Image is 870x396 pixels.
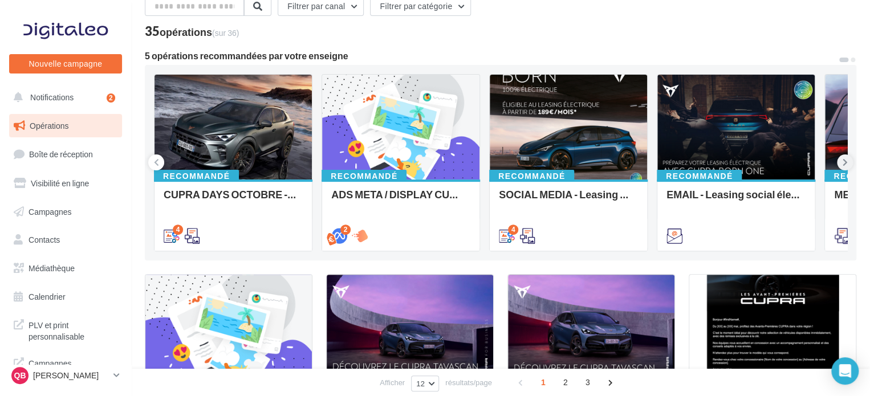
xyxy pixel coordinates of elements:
[508,224,518,235] div: 4
[534,373,552,391] span: 1
[164,189,303,211] div: CUPRA DAYS OCTOBRE - SOME
[107,93,115,103] div: 2
[556,373,575,391] span: 2
[7,85,120,109] button: Notifications 2
[33,370,109,381] p: [PERSON_NAME]
[7,351,124,385] a: Campagnes DataOnDemand
[322,170,406,182] div: Recommandé
[154,170,239,182] div: Recommandé
[29,356,117,380] span: Campagnes DataOnDemand
[411,375,439,391] button: 12
[7,285,124,309] a: Calendrier
[29,292,66,301] span: Calendrier
[7,256,124,280] a: Médiathèque
[9,365,122,386] a: QB [PERSON_NAME]
[7,142,124,166] a: Boîte de réception
[160,27,239,37] div: opérations
[7,172,124,195] a: Visibilité en ligne
[212,28,239,38] span: (sur 36)
[445,377,492,388] span: résultats/page
[31,178,89,188] span: Visibilité en ligne
[416,379,425,388] span: 12
[579,373,597,391] span: 3
[29,263,75,273] span: Médiathèque
[380,377,405,388] span: Afficher
[499,189,638,211] div: SOCIAL MEDIA - Leasing social électrique - CUPRA Born
[831,357,859,385] div: Open Intercom Messenger
[30,92,74,102] span: Notifications
[7,114,124,138] a: Opérations
[145,51,838,60] div: 5 opérations recommandées par votre enseigne
[29,149,93,159] span: Boîte de réception
[666,189,806,211] div: EMAIL - Leasing social électrique - CUPRA Born One
[29,235,60,244] span: Contacts
[657,170,742,182] div: Recommandé
[340,224,351,235] div: 2
[173,224,183,235] div: 4
[489,170,574,182] div: Recommandé
[29,317,117,342] span: PLV et print personnalisable
[145,25,239,38] div: 35
[7,200,124,224] a: Campagnes
[7,228,124,252] a: Contacts
[331,189,470,211] div: ADS META / DISPLAY CUPRA DAYS Septembre 2025
[14,370,26,381] span: QB
[9,54,122,74] button: Nouvelle campagne
[30,121,68,130] span: Opérations
[7,313,124,346] a: PLV et print personnalisable
[29,206,72,216] span: Campagnes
